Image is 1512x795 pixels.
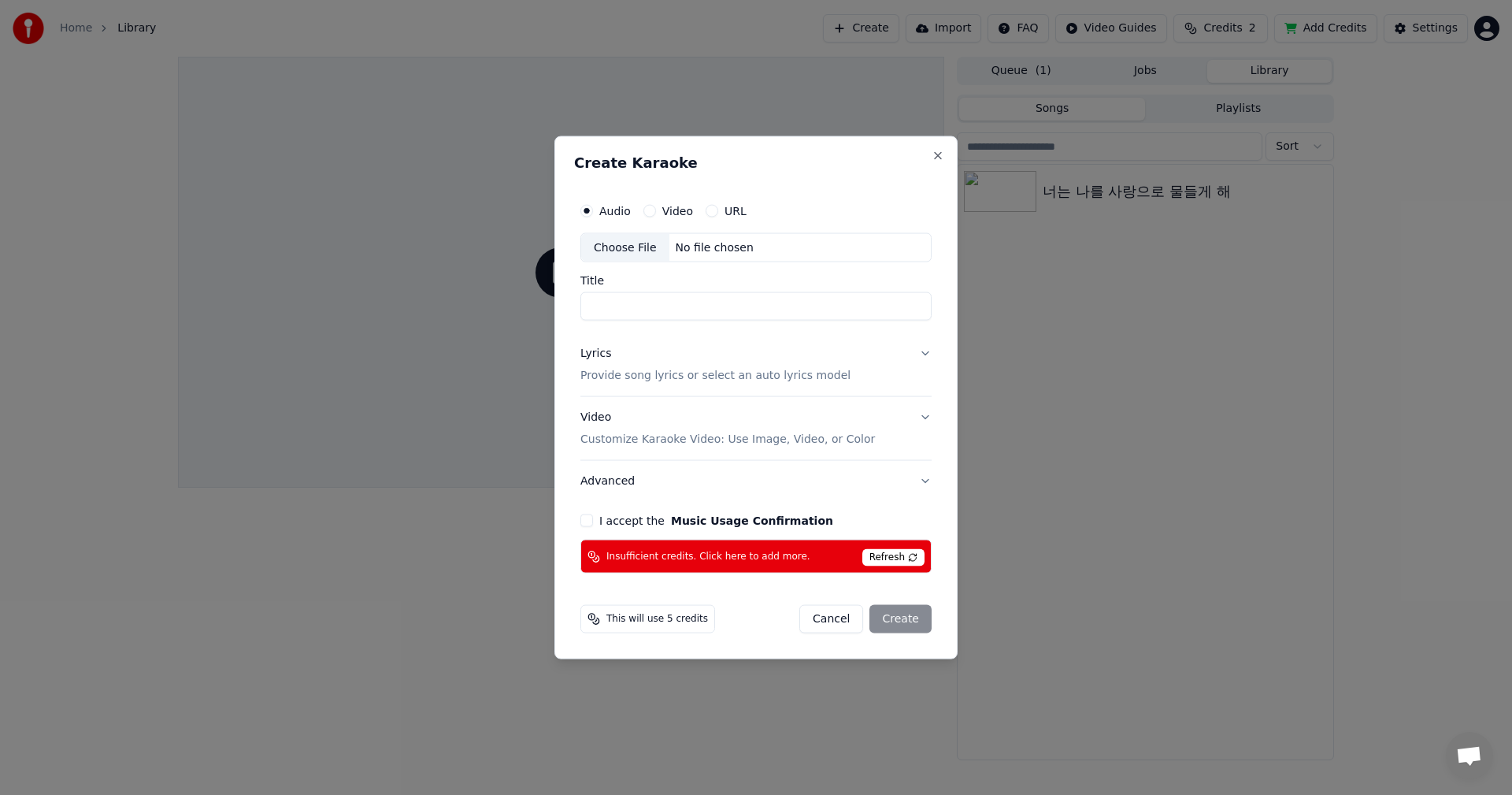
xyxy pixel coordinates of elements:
[669,240,760,255] div: No file chosen
[574,155,938,169] h2: Create Karaoke
[671,515,833,526] button: I accept the
[581,233,669,262] div: Choose File
[580,275,932,286] label: Title
[862,549,925,567] span: Refresh
[799,605,863,633] button: Cancel
[606,550,810,563] span: Insufficient credits. Click here to add more.
[580,410,875,448] div: Video
[580,346,611,362] div: Lyrics
[599,205,631,216] label: Audio
[580,333,932,396] button: LyricsProvide song lyrics or select an auto lyrics model
[662,205,693,216] label: Video
[580,432,875,448] p: Customize Karaoke Video: Use Image, Video, or Color
[599,515,833,526] label: I accept the
[724,205,747,216] label: URL
[606,613,708,626] span: This will use 5 credits
[580,461,932,502] button: Advanced
[580,368,850,384] p: Provide song lyrics or select an auto lyrics model
[580,397,932,460] button: VideoCustomize Karaoke Video: Use Image, Video, or Color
